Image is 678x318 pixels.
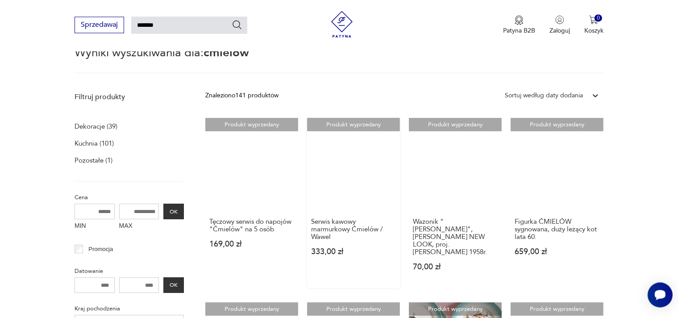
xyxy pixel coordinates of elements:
[205,91,279,100] div: Znaleziono 141 produktów
[549,15,570,35] button: Zaloguj
[584,26,603,35] p: Koszyk
[311,218,396,241] h3: Serwis kawowy marmurkowy Ćmielów / Wawel
[119,219,159,234] label: MAX
[589,15,598,24] img: Ikona koszyka
[555,15,564,24] img: Ikonka użytkownika
[549,26,570,35] p: Zaloguj
[648,282,673,307] iframe: Smartsupp widget button
[75,22,124,29] a: Sprzedawaj
[409,118,502,288] a: Produkt wyprzedanyWazonik "Lidia", Ćmielów NEW LOOK, proj. Z. Przybyszewska 1958r.Wazonik "[PERSO...
[232,19,242,30] button: Szukaj
[329,11,355,38] img: Patyna - sklep z meblami i dekoracjami vintage
[75,304,184,314] p: Kraj pochodzenia
[75,154,112,167] a: Pozostałe (1)
[75,266,184,276] p: Datowanie
[503,15,535,35] a: Ikona medaluPatyna B2B
[413,218,498,256] h3: Wazonik "[PERSON_NAME]", [PERSON_NAME] NEW LOOK, proj. [PERSON_NAME] 1958r.
[307,118,400,288] a: Produkt wyprzedanySerwis kawowy marmurkowy Ćmielów / WawelSerwis kawowy marmurkowy Ćmielów / Wawe...
[413,263,498,271] p: 70,00 zł
[515,248,599,255] p: 659,00 zł
[75,120,117,133] a: Dekoracje (39)
[75,192,184,202] p: Cena
[163,277,184,293] button: OK
[311,248,396,255] p: 333,00 zł
[204,45,249,61] span: ćmielów
[75,92,184,102] p: Filtruj produkty
[595,14,602,22] div: 0
[503,15,535,35] button: Patyna B2B
[75,17,124,33] button: Sprzedawaj
[515,218,599,241] h3: Figurka ĆMIELÓW sygnowana, duży leżący kot lata 60.
[505,91,583,100] div: Sortuj według daty dodania
[503,26,535,35] p: Patyna B2B
[209,218,294,233] h3: Tęczowy serwis do napojów "Ćmielów" na 5 osób
[88,244,113,254] p: Promocja
[163,204,184,219] button: OK
[209,240,294,248] p: 169,00 zł
[584,15,603,35] button: 0Koszyk
[75,219,115,234] label: MIN
[75,137,114,150] a: Kuchnia (101)
[515,15,524,25] img: Ikona medalu
[75,47,603,73] p: Wyniki wyszukiwania dla:
[511,118,603,288] a: Produkt wyprzedanyFigurka ĆMIELÓW sygnowana, duży leżący kot lata 60.Figurka ĆMIELÓW sygnowana, d...
[205,118,298,288] a: Produkt wyprzedanyTęczowy serwis do napojów "Ćmielów" na 5 osóbTęczowy serwis do napojów "Ćmielów...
